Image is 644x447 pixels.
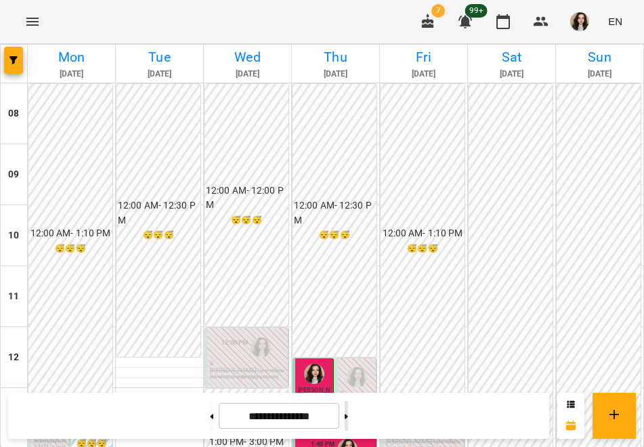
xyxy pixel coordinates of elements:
[251,337,271,358] img: Вікторія Корнейко (а)
[206,214,287,227] h6: 😴😴😴
[8,289,19,304] h6: 11
[118,68,201,81] h6: [DATE]
[470,68,553,81] h6: [DATE]
[382,68,465,81] h6: [DATE]
[118,229,199,242] h6: 😴😴😴
[206,68,289,81] h6: [DATE]
[210,361,285,367] p: 0
[30,242,111,255] h6: 😴😴😴
[570,12,589,31] img: ebd0ea8fb81319dcbaacf11cd4698c16.JPG
[16,5,49,38] button: Menu
[558,47,641,68] h6: Sun
[221,338,249,347] label: 12:00 PM
[382,226,463,241] h6: 12:00 AM - 1:10 PM
[465,4,488,18] span: 99+
[382,242,463,255] h6: 😴😴😴
[8,106,19,121] h6: 08
[382,47,465,68] h6: Fri
[30,68,113,81] h6: [DATE]
[603,9,628,34] button: EN
[8,228,19,243] h6: 10
[347,367,367,387] img: Вікторія Корнейко (а)
[30,226,111,241] h6: 12:00 AM - 1:10 PM
[8,167,19,182] h6: 09
[470,47,553,68] h6: Sat
[294,47,377,68] h6: Thu
[294,229,375,242] h6: 😴😴😴
[558,68,641,81] h6: [DATE]
[206,184,287,213] h6: 12:00 AM - 12:00 PM
[8,350,19,365] h6: 12
[294,68,377,81] h6: [DATE]
[210,368,285,380] p: [PERSON_NAME] (англійська мова, індивідуально)
[294,198,375,228] h6: 12:00 AM - 12:30 PM
[118,47,201,68] h6: Tue
[206,47,289,68] h6: Wed
[431,4,445,18] span: 7
[304,364,324,384] img: Вікторія Корнейко (а)
[30,47,113,68] h6: Mon
[608,14,622,28] span: EN
[118,198,199,228] h6: 12:00 AM - 12:30 PM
